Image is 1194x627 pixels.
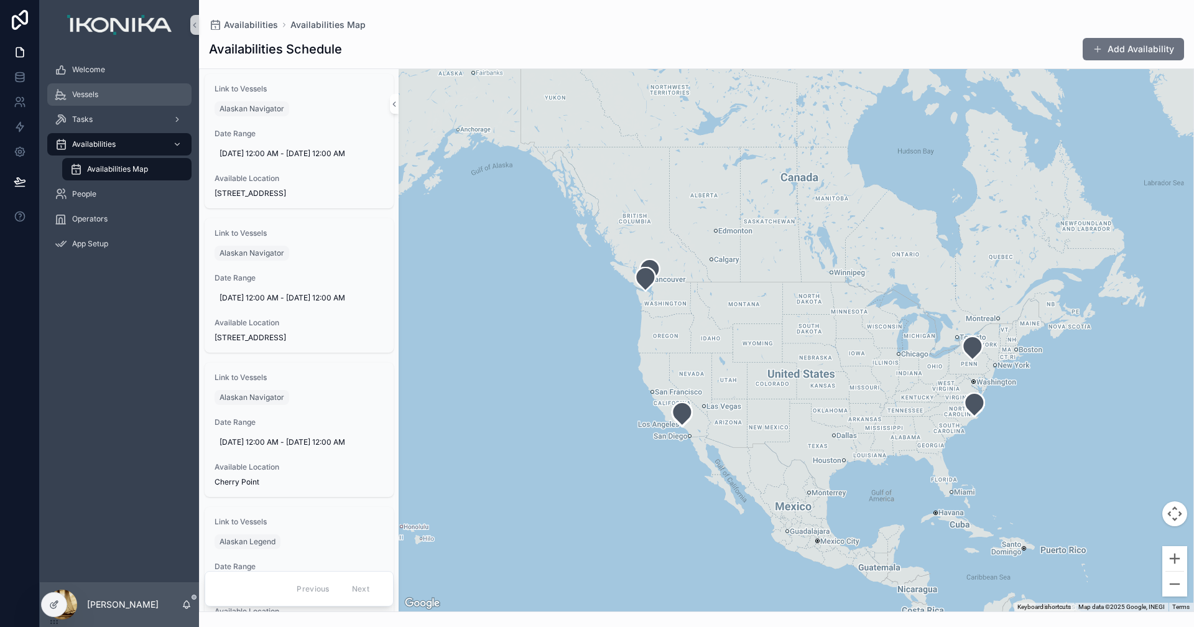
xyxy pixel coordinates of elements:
[215,174,384,183] span: Available Location
[220,437,379,447] span: [DATE] 12:00 AM - [DATE] 12:00 AM
[402,595,443,611] a: Open this area in Google Maps (opens a new window)
[215,228,384,238] span: Link to Vessels
[205,218,394,353] a: Link to VesselsAlaskan NavigatorDate Range[DATE] 12:00 AM - [DATE] 12:00 AMAvailable Location[STR...
[215,417,384,427] span: Date Range
[67,15,171,35] img: App logo
[215,462,384,472] span: Available Location
[224,19,278,31] span: Availabilities
[47,83,192,106] a: Vessels
[215,129,384,139] span: Date Range
[72,189,96,199] span: People
[40,50,199,271] div: scrollable content
[215,318,384,328] span: Available Location
[209,40,342,58] h1: Availabilities Schedule
[215,84,384,94] span: Link to Vessels
[215,246,289,261] a: Alaskan Navigator
[220,392,284,402] span: Alaskan Navigator
[215,606,384,616] span: Available Location
[87,164,148,174] span: Availabilities Map
[220,293,379,303] span: [DATE] 12:00 AM - [DATE] 12:00 AM
[1162,501,1187,526] button: Map camera controls
[1172,603,1190,610] a: Terms
[215,477,384,487] span: Cherry Point
[215,373,384,383] span: Link to Vessels
[402,595,443,611] img: Google
[47,58,192,81] a: Welcome
[1078,603,1165,610] span: Map data ©2025 Google, INEGI
[215,390,289,405] a: Alaskan Navigator
[62,158,192,180] a: Availabilities Map
[209,19,278,31] a: Availabilities
[47,233,192,255] a: App Setup
[47,183,192,205] a: People
[205,74,394,208] a: Link to VesselsAlaskan NavigatorDate Range[DATE] 12:00 AM - [DATE] 12:00 AMAvailable Location[STR...
[215,101,289,116] a: Alaskan Navigator
[205,363,394,497] a: Link to VesselsAlaskan NavigatorDate Range[DATE] 12:00 AM - [DATE] 12:00 AMAvailable LocationCher...
[1162,572,1187,597] button: Zoom out
[72,65,105,75] span: Welcome
[1017,603,1071,611] button: Keyboard shortcuts
[215,562,384,572] span: Date Range
[220,149,379,159] span: [DATE] 12:00 AM - [DATE] 12:00 AM
[72,90,98,100] span: Vessels
[215,517,384,527] span: Link to Vessels
[215,333,384,343] span: [STREET_ADDRESS]
[47,133,192,156] a: Availabilities
[72,239,108,249] span: App Setup
[220,537,275,547] span: Alaskan Legend
[1162,546,1187,571] button: Zoom in
[215,534,280,549] a: Alaskan Legend
[290,19,366,31] a: Availabilities Map
[1083,38,1184,60] button: Add Availability
[72,114,93,124] span: Tasks
[215,273,384,283] span: Date Range
[220,248,284,258] span: Alaskan Navigator
[72,214,108,224] span: Operators
[87,598,159,611] p: [PERSON_NAME]
[47,108,192,131] a: Tasks
[215,188,384,198] span: [STREET_ADDRESS]
[47,208,192,230] a: Operators
[72,139,116,149] span: Availabilities
[220,104,284,114] span: Alaskan Navigator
